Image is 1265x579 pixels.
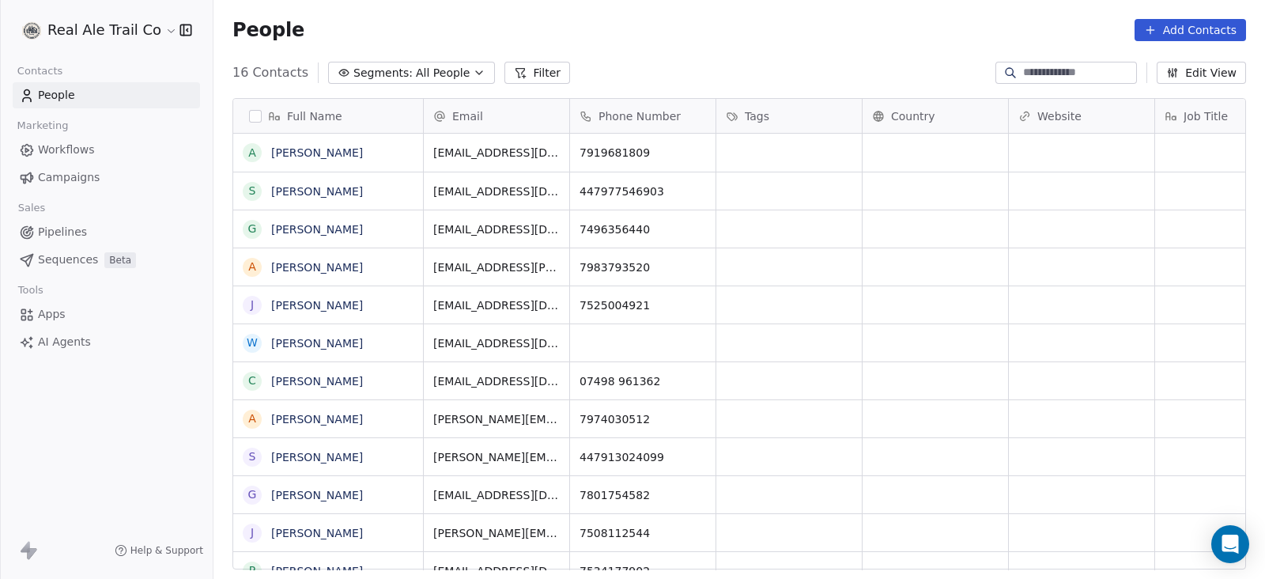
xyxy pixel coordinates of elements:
[599,108,681,124] span: Phone Number
[38,252,98,268] span: Sequences
[424,99,569,133] div: Email
[271,451,363,464] a: [PERSON_NAME]
[433,335,560,351] span: [EMAIL_ADDRESS][DOMAIN_NAME]
[38,87,75,104] span: People
[249,183,256,199] div: S
[233,99,423,133] div: Full Name
[580,297,706,313] span: 7525004921
[13,329,200,355] a: AI Agents
[433,525,560,541] span: [PERSON_NAME][EMAIL_ADDRESS][PERSON_NAME][DOMAIN_NAME]
[130,544,203,557] span: Help & Support
[433,449,560,465] span: [PERSON_NAME][EMAIL_ADDRESS][DOMAIN_NAME]
[38,169,100,186] span: Campaigns
[247,335,258,351] div: W
[1157,62,1246,84] button: Edit View
[232,18,304,42] span: People
[248,486,257,503] div: G
[271,261,363,274] a: [PERSON_NAME]
[580,145,706,161] span: 7919681809
[233,134,424,570] div: grid
[13,219,200,245] a: Pipelines
[13,301,200,327] a: Apps
[19,17,168,44] button: Real Ale Trail Co
[580,373,706,389] span: 07498 961362
[249,448,256,465] div: S
[10,59,70,83] span: Contacts
[38,142,95,158] span: Workflows
[248,145,256,161] div: A
[580,487,706,503] span: 7801754582
[38,224,87,240] span: Pipelines
[248,259,256,275] div: A
[271,146,363,159] a: [PERSON_NAME]
[433,221,560,237] span: [EMAIL_ADDRESS][DOMAIN_NAME]
[13,247,200,273] a: SequencesBeta
[104,252,136,268] span: Beta
[11,196,52,220] span: Sales
[271,489,363,501] a: [PERSON_NAME]
[433,184,560,199] span: [EMAIL_ADDRESS][DOMAIN_NAME]
[271,413,363,426] a: [PERSON_NAME]
[248,373,256,389] div: C
[504,62,570,84] button: Filter
[13,137,200,163] a: Workflows
[11,278,50,302] span: Tools
[271,337,363,350] a: [PERSON_NAME]
[232,63,308,82] span: 16 Contacts
[271,375,363,388] a: [PERSON_NAME]
[271,185,363,198] a: [PERSON_NAME]
[433,411,560,427] span: [PERSON_NAME][EMAIL_ADDRESS][DOMAIN_NAME]
[13,165,200,191] a: Campaigns
[38,334,91,350] span: AI Agents
[580,259,706,275] span: 7983793520
[248,221,257,237] div: G
[271,565,363,577] a: [PERSON_NAME]
[251,524,254,541] div: J
[13,82,200,108] a: People
[580,449,706,465] span: 447913024099
[891,108,935,124] span: Country
[745,108,769,124] span: Tags
[433,145,560,161] span: [EMAIL_ADDRESS][DOMAIN_NAME]
[1037,108,1082,124] span: Website
[271,223,363,236] a: [PERSON_NAME]
[580,563,706,579] span: 7534177902
[1211,525,1249,563] div: Open Intercom Messenger
[580,411,706,427] span: 7974030512
[287,108,342,124] span: Full Name
[580,221,706,237] span: 7496356440
[863,99,1008,133] div: Country
[353,65,413,81] span: Segments:
[249,562,255,579] div: P
[452,108,483,124] span: Email
[1135,19,1246,41] button: Add Contacts
[1009,99,1154,133] div: Website
[248,411,256,427] div: A
[22,21,41,40] img: realaletrail-logo.png
[570,99,716,133] div: Phone Number
[433,563,560,579] span: [EMAIL_ADDRESS][DOMAIN_NAME]
[1184,108,1228,124] span: Job Title
[115,544,203,557] a: Help & Support
[433,373,560,389] span: [EMAIL_ADDRESS][DOMAIN_NAME]
[416,65,470,81] span: All People
[271,299,363,312] a: [PERSON_NAME]
[433,297,560,313] span: [EMAIL_ADDRESS][DOMAIN_NAME]
[716,99,862,133] div: Tags
[433,259,560,275] span: [EMAIL_ADDRESS][PERSON_NAME][DOMAIN_NAME]
[251,297,254,313] div: J
[580,184,706,199] span: 447977546903
[47,20,161,40] span: Real Ale Trail Co
[10,114,75,138] span: Marketing
[433,487,560,503] span: [EMAIL_ADDRESS][DOMAIN_NAME]
[38,306,66,323] span: Apps
[271,527,363,539] a: [PERSON_NAME]
[580,525,706,541] span: 7508112544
